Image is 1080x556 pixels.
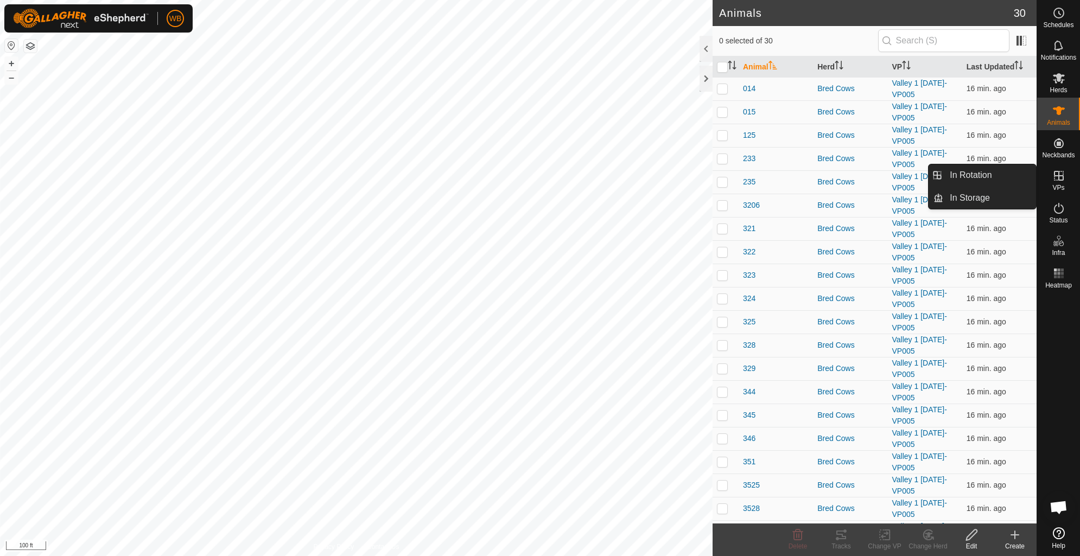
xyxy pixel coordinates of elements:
[967,107,1006,116] span: Oct 14, 2025, 9:00 AM
[1043,22,1073,28] span: Schedules
[817,433,883,444] div: Bred Cows
[817,503,883,514] div: Bred Cows
[817,223,883,234] div: Bred Cows
[892,242,947,262] a: Valley 1 [DATE]-VP005
[892,125,947,145] a: Valley 1 [DATE]-VP005
[743,433,755,444] span: 346
[819,541,863,551] div: Tracks
[967,457,1006,466] span: Oct 14, 2025, 9:00 AM
[888,56,962,78] th: VP
[835,62,843,71] p-sorticon: Activate to sort
[743,106,755,118] span: 015
[892,195,947,215] a: Valley 1 [DATE]-VP005
[1014,62,1023,71] p-sorticon: Activate to sort
[169,13,182,24] span: WB
[743,223,755,234] span: 321
[967,317,1006,326] span: Oct 14, 2025, 9:00 AM
[817,386,883,398] div: Bred Cows
[817,480,883,491] div: Bred Cows
[739,56,813,78] th: Animal
[817,130,883,141] div: Bred Cows
[892,265,947,285] a: Valley 1 [DATE]-VP005
[743,410,755,421] span: 345
[743,386,755,398] span: 344
[892,405,947,425] a: Valley 1 [DATE]-VP005
[789,542,808,550] span: Delete
[892,219,947,239] a: Valley 1 [DATE]-VP005
[892,102,947,122] a: Valley 1 [DATE]-VP005
[967,154,1006,163] span: Oct 14, 2025, 9:00 AM
[743,316,755,328] span: 325
[1050,87,1067,93] span: Herds
[1047,119,1070,126] span: Animals
[1037,523,1080,553] a: Help
[817,246,883,258] div: Bred Cows
[817,316,883,328] div: Bred Cows
[993,541,1037,551] div: Create
[892,452,947,472] a: Valley 1 [DATE]-VP005
[743,176,755,188] span: 235
[967,294,1006,303] span: Oct 14, 2025, 9:00 AM
[892,499,947,519] a: Valley 1 [DATE]-VP005
[13,9,149,28] img: Gallagher Logo
[906,541,950,551] div: Change Herd
[902,62,911,71] p-sorticon: Activate to sort
[892,359,947,379] a: Valley 1 [DATE]-VP005
[5,57,18,70] button: +
[817,363,883,374] div: Bred Cows
[743,200,760,211] span: 3206
[1052,250,1065,256] span: Infra
[967,387,1006,396] span: Oct 14, 2025, 9:00 AM
[950,191,990,204] span: In Storage
[929,164,1036,186] li: In Rotation
[967,224,1006,233] span: Oct 14, 2025, 9:00 AM
[892,522,947,542] a: Valley 1 [DATE]-VP005
[892,335,947,355] a: Valley 1 [DATE]-VP005
[943,187,1036,209] a: In Storage
[743,480,760,491] span: 3525
[5,39,18,52] button: Reset Map
[719,35,878,47] span: 0 selected of 30
[1014,5,1026,21] span: 30
[728,62,736,71] p-sorticon: Activate to sort
[817,106,883,118] div: Bred Cows
[817,340,883,351] div: Bred Cows
[967,434,1006,443] span: Oct 14, 2025, 9:00 AM
[1049,217,1068,223] span: Status
[743,340,755,351] span: 328
[743,456,755,468] span: 351
[950,169,992,182] span: In Rotation
[1052,542,1065,549] span: Help
[967,481,1006,489] span: Oct 14, 2025, 9:00 AM
[743,293,755,304] span: 324
[817,176,883,188] div: Bred Cows
[863,541,906,551] div: Change VP
[967,341,1006,349] span: Oct 14, 2025, 9:00 AM
[878,29,1009,52] input: Search (S)
[892,382,947,402] a: Valley 1 [DATE]-VP005
[817,270,883,281] div: Bred Cows
[943,164,1036,186] a: In Rotation
[1042,152,1075,158] span: Neckbands
[817,83,883,94] div: Bred Cows
[967,411,1006,419] span: Oct 14, 2025, 9:00 AM
[892,79,947,99] a: Valley 1 [DATE]-VP005
[743,270,755,281] span: 323
[719,7,1014,20] h2: Animals
[892,429,947,449] a: Valley 1 [DATE]-VP005
[892,312,947,332] a: Valley 1 [DATE]-VP005
[967,247,1006,256] span: Oct 14, 2025, 9:00 AM
[743,246,755,258] span: 322
[967,84,1006,93] span: Oct 14, 2025, 9:00 AM
[817,200,883,211] div: Bred Cows
[817,456,883,468] div: Bred Cows
[5,71,18,84] button: –
[929,187,1036,209] li: In Storage
[743,83,755,94] span: 014
[892,149,947,169] a: Valley 1 [DATE]-VP005
[743,363,755,374] span: 329
[967,504,1006,513] span: Oct 14, 2025, 9:00 AM
[950,541,993,551] div: Edit
[1052,184,1064,191] span: VPs
[768,62,777,71] p-sorticon: Activate to sort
